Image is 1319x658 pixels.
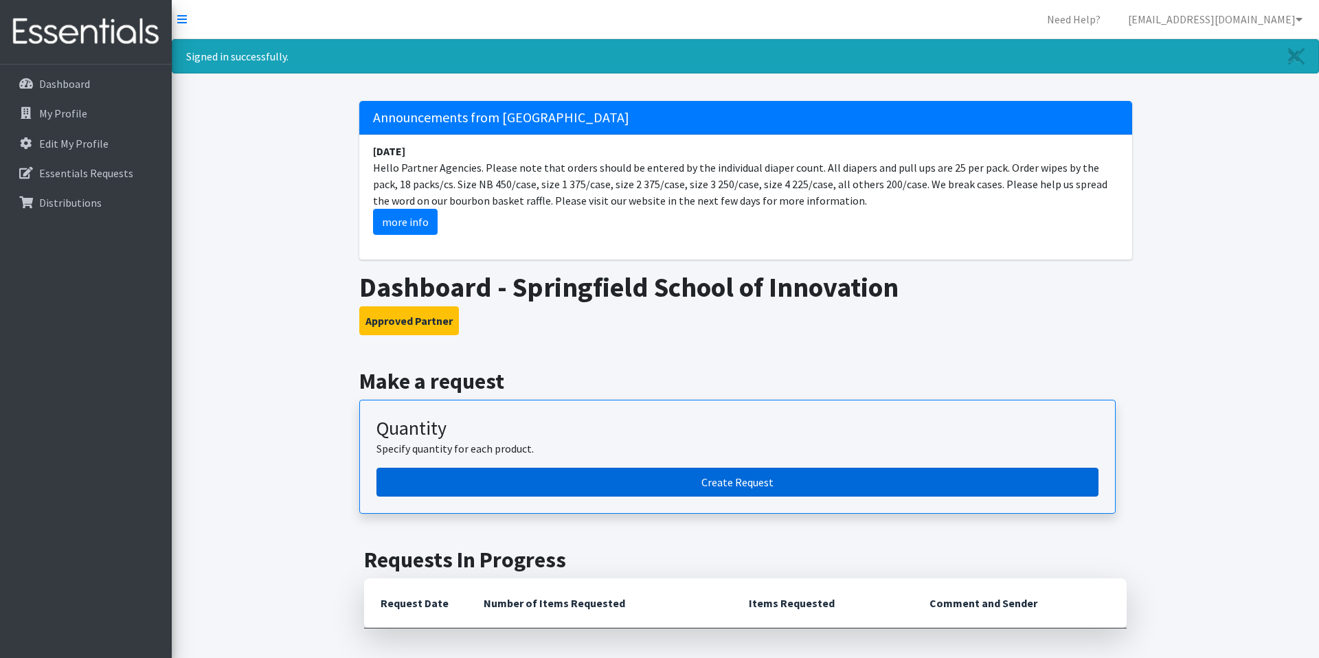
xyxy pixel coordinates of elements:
a: Create a request by quantity [376,468,1098,497]
h3: Quantity [376,417,1098,440]
th: Request Date [364,578,467,628]
a: Dashboard [5,70,166,98]
p: Distributions [39,196,102,209]
a: Distributions [5,189,166,216]
h2: Requests In Progress [364,547,1127,573]
a: more info [373,209,438,235]
p: My Profile [39,106,87,120]
li: Hello Partner Agencies. Please note that orders should be entered by the individual diaper count.... [359,135,1132,243]
th: Items Requested [732,578,913,628]
h1: Dashboard - Springfield School of Innovation [359,271,1132,304]
p: Essentials Requests [39,166,133,180]
div: Signed in successfully. [172,39,1319,73]
h2: Make a request [359,368,1132,394]
h5: Announcements from [GEOGRAPHIC_DATA] [359,101,1132,135]
p: Specify quantity for each product. [376,440,1098,457]
strong: [DATE] [373,144,405,158]
p: Dashboard [39,77,90,91]
th: Comment and Sender [913,578,1127,628]
a: My Profile [5,100,166,127]
a: Edit My Profile [5,130,166,157]
a: Close [1274,40,1318,73]
a: [EMAIL_ADDRESS][DOMAIN_NAME] [1117,5,1314,33]
a: Essentials Requests [5,159,166,187]
button: Approved Partner [359,306,459,335]
img: HumanEssentials [5,9,166,55]
p: Edit My Profile [39,137,109,150]
a: Need Help? [1036,5,1112,33]
th: Number of Items Requested [467,578,732,628]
